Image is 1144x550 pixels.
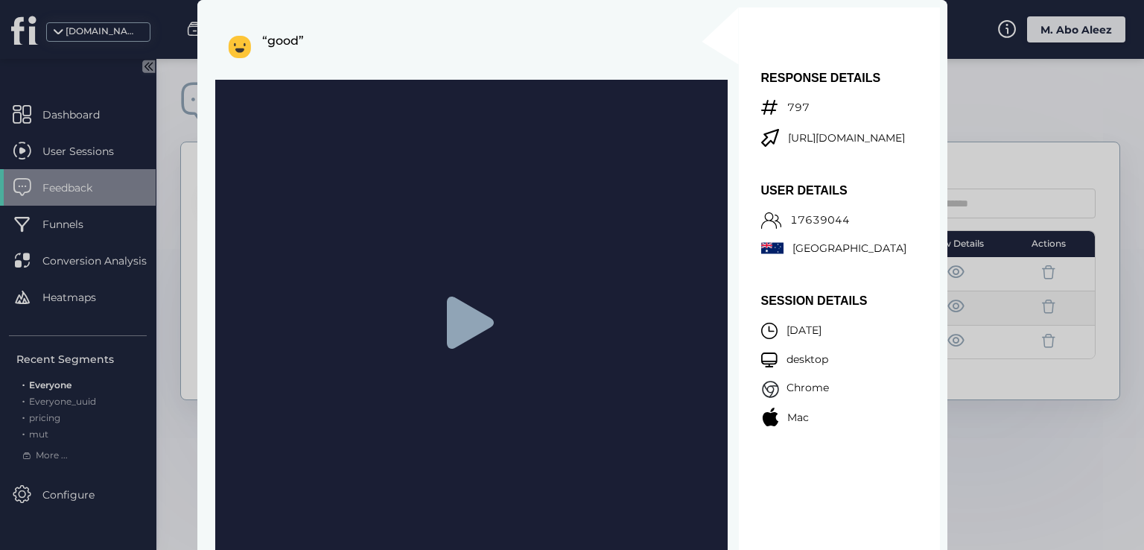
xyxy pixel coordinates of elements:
[787,414,809,423] p: Mac
[792,244,906,253] p: [GEOGRAPHIC_DATA]
[786,355,828,364] p: desktop
[761,187,906,195] p: USER DETAILS
[761,75,928,82] p: RESPONSE DETAILS
[761,297,868,305] p: SESSION DETAILS
[790,216,850,225] p: 17639044
[262,35,662,59] p: “good”
[788,133,928,143] p: [URL][DOMAIN_NAME]
[786,384,829,393] p: Chrome
[786,326,822,335] p: [DATE]
[761,241,784,256] img: au.svg
[787,104,810,113] p: 797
